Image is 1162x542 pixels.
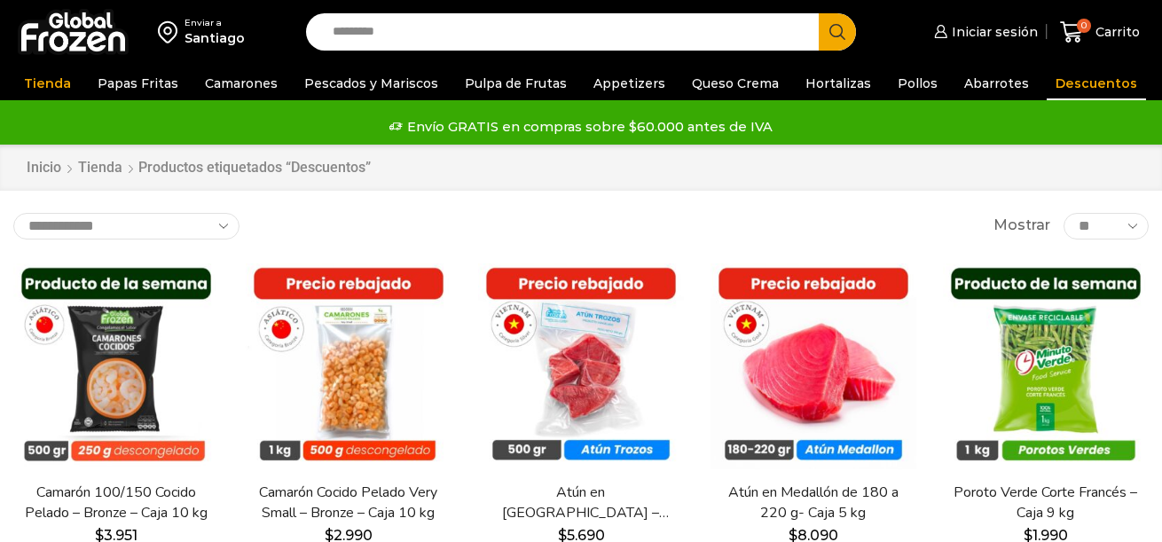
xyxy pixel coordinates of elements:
[721,483,907,523] a: Atún en Medallón de 180 a 220 g- Caja 5 kg
[489,483,674,523] a: Atún en [GEOGRAPHIC_DATA] – Caja 10 kg
[158,17,185,47] img: address-field-icon.svg
[256,483,442,523] a: Camarón Cocido Pelado Very Small – Bronze – Caja 10 kg
[955,67,1038,100] a: Abarrotes
[954,483,1139,523] a: Poroto Verde Corte Francés – Caja 9 kg
[456,67,576,100] a: Pulpa de Frutas
[889,67,946,100] a: Pollos
[1077,19,1091,33] span: 0
[13,213,239,240] select: Pedido de la tienda
[683,67,788,100] a: Queso Crema
[24,483,209,523] a: Camarón 100/150 Cocido Pelado – Bronze – Caja 10 kg
[89,67,187,100] a: Papas Fritas
[26,158,371,178] nav: Breadcrumb
[1091,23,1140,41] span: Carrito
[819,13,856,51] button: Search button
[993,216,1050,236] span: Mostrar
[1047,67,1146,100] a: Descuentos
[1056,12,1144,53] a: 0 Carrito
[138,159,371,176] h1: Productos etiquetados “Descuentos”
[185,17,245,29] div: Enviar a
[15,67,80,100] a: Tienda
[185,29,245,47] div: Santiago
[947,23,1038,41] span: Iniciar sesión
[930,14,1038,50] a: Iniciar sesión
[797,67,880,100] a: Hortalizas
[585,67,674,100] a: Appetizers
[196,67,287,100] a: Camarones
[26,158,62,178] a: Inicio
[77,158,123,178] a: Tienda
[295,67,447,100] a: Pescados y Mariscos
